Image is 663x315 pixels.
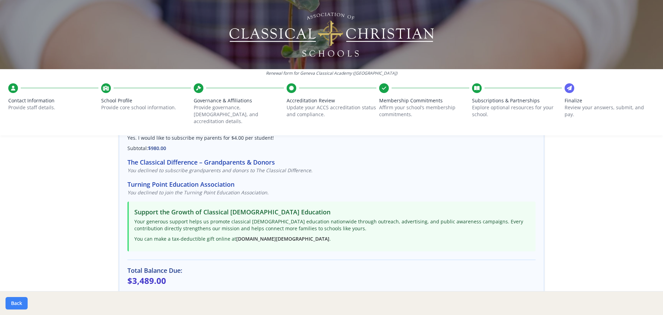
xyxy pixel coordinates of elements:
[228,10,435,59] img: Logo
[565,97,655,104] span: Finalize
[236,235,329,242] a: [DOMAIN_NAME][DEMOGRAPHIC_DATA]
[8,97,98,104] span: Contact Information
[134,218,530,232] p: Your generous support helps us promote classical [DEMOGRAPHIC_DATA] education nationwide through ...
[194,104,284,125] p: Provide governance, [DEMOGRAPHIC_DATA], and accreditation details.
[148,145,166,151] span: $980.00
[127,167,536,174] p: You declined to subscribe grandparents and donors to The Classical Difference.
[194,97,284,104] span: Governance & Affiliations
[379,97,469,104] span: Membership Commitments
[6,297,28,309] button: Back
[287,97,377,104] span: Accreditation Review
[127,157,536,167] h3: The Classical Difference – Grandparents & Donors
[101,97,191,104] span: School Profile
[127,266,536,275] h3: Total Balance Due:
[134,207,530,217] h3: Support the Growth of Classical [DEMOGRAPHIC_DATA] Education
[127,145,536,152] p: Subtotal:
[127,189,536,196] p: You declined to join the Turning Point Education Association.
[565,104,655,118] p: Review your answers, submit, and pay.
[127,179,536,189] h3: Turning Point Education Association
[134,235,530,242] p: You can make a tax-deductible gift online at .
[472,104,562,118] p: Explore optional resources for your school.
[379,104,469,118] p: Affirm your school’s membership commitments.
[127,275,536,286] p: $3,489.00
[8,104,98,111] p: Provide staff details.
[101,104,191,111] p: Provide core school information.
[287,104,377,118] p: Update your ACCS accreditation status and compliance.
[472,97,562,104] span: Subscriptions & Partnerships
[127,135,274,141] span: Yes. I would like to subscribe my parents for $4.00 per student!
